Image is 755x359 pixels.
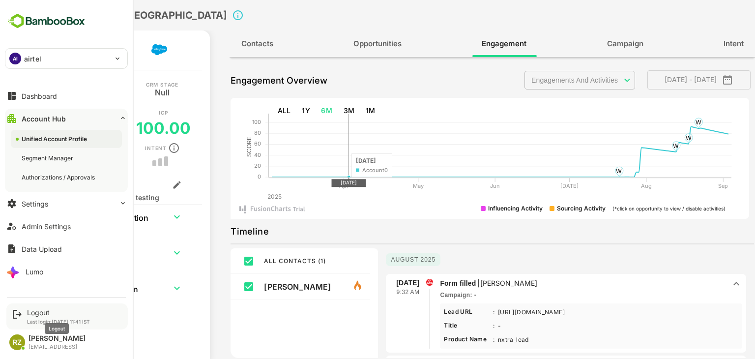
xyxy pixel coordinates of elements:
[406,278,691,289] p: Form filled
[461,321,469,331] div: -
[230,282,318,292] p: [PERSON_NAME]
[233,193,247,200] text: 2025
[111,146,132,150] p: Intent
[21,46,82,54] p: Account Details
[211,137,218,157] text: SCORE
[409,335,459,345] div: Product Name
[102,119,156,138] h5: 100.00
[195,30,721,57] div: full width tabs example
[406,303,708,349] div: Form filled|[PERSON_NAME] -
[327,102,345,120] button: 1M
[639,142,644,150] text: W
[446,279,503,287] p: [PERSON_NAME]
[218,119,227,125] text: 100
[44,87,59,95] h5: Null
[362,278,385,288] p: [DATE]
[20,205,159,312] table: collapsible table
[220,151,227,158] text: 40
[22,222,71,231] div: Admin Settings
[20,276,126,300] th: Additional Information
[27,308,90,317] div: Logout
[24,54,41,64] p: airtel
[26,268,43,276] div: Lumo
[319,37,367,50] span: Opportunities
[5,86,128,106] button: Dashboard
[220,162,227,169] text: 20
[526,182,544,189] text: [DATE]
[523,204,571,213] div: Sourcing Activity
[5,12,88,30] img: BambooboxFullLogoMark.5f36c76dfaba33ec1ec1367b70bb1252.svg
[9,53,21,64] div: AI
[459,321,460,331] div: :
[661,119,667,126] text: W
[33,181,66,188] div: Comments
[621,73,708,86] span: [DATE] - [DATE]
[117,42,133,58] img: salesforce.png
[198,9,209,21] svg: Click to close Account details panel
[497,76,585,84] p: Engagements And Activities
[207,37,239,50] span: Contacts
[29,119,73,138] h5: 85.27
[124,110,133,115] p: ICP
[5,239,128,259] button: Data Upload
[5,262,128,281] button: Lumo
[461,335,497,345] div: nxtra_lead
[42,82,60,87] p: Stage
[223,173,227,180] text: 0
[406,291,442,299] p: -
[33,193,146,202] div: This a comment for testing
[351,253,406,266] p: August 2025
[490,71,601,90] div: Engagements And Activities
[573,37,609,50] span: Campaign
[27,319,90,325] p: Last login: [DATE] 11:41 IST
[454,204,508,213] div: Influencing Activity
[409,321,459,331] div: Title
[461,307,533,317] div: [URL][DOMAIN_NAME]
[135,245,150,260] button: expand row
[5,109,128,128] button: Account Hub
[306,179,322,185] text: [DATE]
[581,167,587,175] text: W
[24,144,62,149] p: Engagement
[5,194,128,213] button: Settings
[20,241,126,265] th: Contact Information
[112,82,144,87] p: CRM Stage
[22,154,75,162] div: Segment Manager
[391,278,400,287] img: ilms.png
[22,245,62,253] div: Data Upload
[9,8,24,23] button: back
[135,281,150,296] button: expand row
[196,224,234,239] p: Timeline
[22,173,97,181] div: Authorizations / Approvals
[684,182,694,189] text: Sep
[578,204,691,213] div: (*click on opportunity to view / disable activities)
[689,37,709,50] span: Intent
[651,134,657,142] text: W
[22,200,48,208] div: Settings
[135,209,150,224] button: expand row
[196,73,293,89] p: Engagement Overview
[220,141,227,148] text: 60
[120,87,135,95] h5: Null
[263,102,280,120] button: 1Y
[409,307,459,317] div: Lead URL
[20,205,126,229] th: Organisation Information
[220,129,227,136] text: 80
[22,115,66,123] div: Account Hub
[239,102,261,120] button: ALL
[22,92,57,100] div: Dashboard
[5,49,127,68] div: AIairtel
[283,102,302,120] button: 6M
[9,334,25,350] div: RZ
[447,37,492,50] span: Engagement
[613,70,716,90] button: [DATE] - [DATE]
[135,160,138,163] button: trend
[230,257,291,265] span: ALL CONTACTS ( 1 )
[1,32,2,310] button: back
[29,334,86,343] div: [PERSON_NAME]
[441,279,504,287] p: |
[378,182,389,189] text: May
[305,102,324,120] button: 3M
[36,110,64,115] p: Account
